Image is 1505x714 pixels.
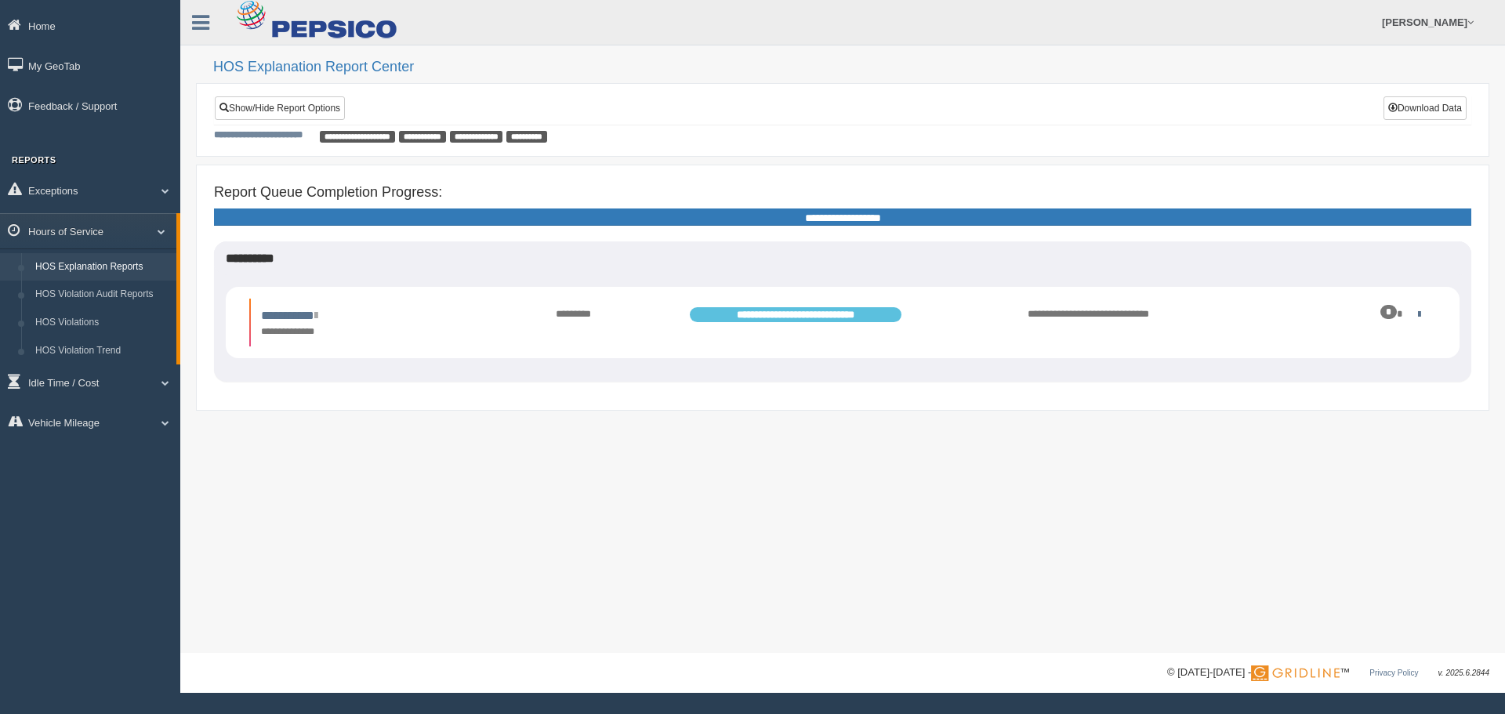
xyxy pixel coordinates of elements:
div: © [DATE]-[DATE] - ™ [1167,665,1489,681]
li: Expand [249,299,1436,346]
a: HOS Explanation Reports [28,253,176,281]
a: HOS Violation Audit Reports [28,281,176,309]
img: Gridline [1251,665,1340,681]
h4: Report Queue Completion Progress: [214,185,1471,201]
a: HOS Violations [28,309,176,337]
span: v. 2025.6.2844 [1438,669,1489,677]
a: Show/Hide Report Options [215,96,345,120]
h2: HOS Explanation Report Center [213,60,1489,75]
a: HOS Violation Trend [28,337,176,365]
button: Download Data [1384,96,1467,120]
a: Privacy Policy [1369,669,1418,677]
